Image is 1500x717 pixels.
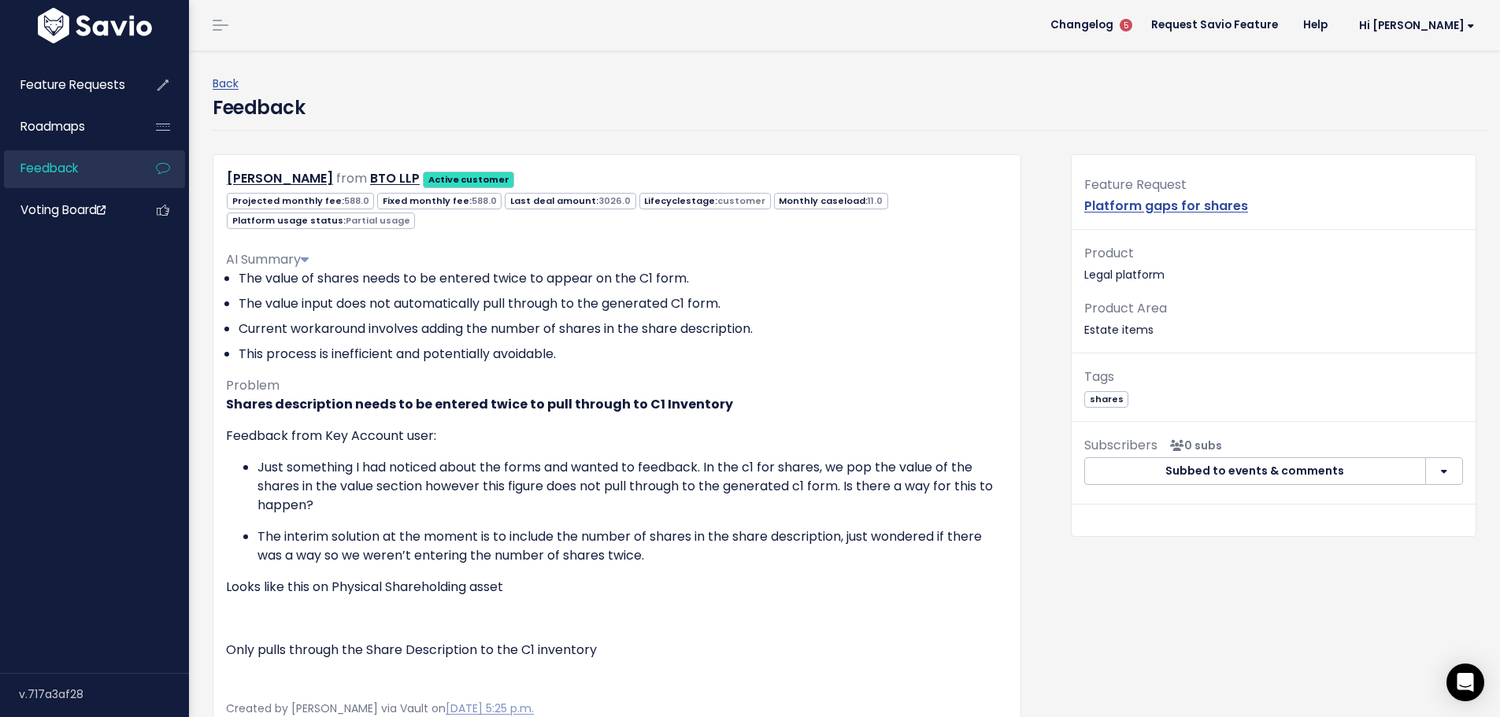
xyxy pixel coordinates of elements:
span: Roadmaps [20,118,85,135]
a: shares [1084,390,1128,406]
span: AI Summary [226,250,309,268]
span: Last deal amount: [505,193,635,209]
img: logo-white.9d6f32f41409.svg [34,8,156,43]
a: BTO LLP [370,169,420,187]
a: Back [213,76,239,91]
span: Lifecyclestage: [639,193,771,209]
div: Open Intercom Messenger [1446,663,1484,701]
a: Feature Requests [4,67,131,103]
span: 3026.0 [598,194,631,207]
a: [DATE] 5:25 p.m. [446,700,534,716]
p: Only pulls through the Share Description to the C1 inventory [226,641,1008,660]
a: Help [1291,13,1340,37]
strong: Active customer [428,173,509,186]
span: Subscribers [1084,436,1157,454]
span: 5 [1120,19,1132,31]
a: Hi [PERSON_NAME] [1340,13,1487,38]
a: Roadmaps [4,109,131,145]
span: Problem [226,376,280,394]
span: Changelog [1050,20,1113,31]
li: The value of shares needs to be entered twice to appear on the C1 form. [239,269,1008,288]
li: Current workaround involves adding the number of shares in the share description. [239,320,1008,338]
span: Feature Requests [20,76,125,93]
p: Just something I had noticed about the forms and wanted to feedback. In the c1 for shares, we pop... [257,458,1008,515]
span: Tags [1084,368,1114,386]
span: Projected monthly fee: [227,193,374,209]
span: Product [1084,244,1134,262]
span: 588.0 [472,194,497,207]
span: Feature Request [1084,176,1187,194]
p: Feedback from Key Account user: [226,427,1008,445]
a: [PERSON_NAME] [227,169,333,187]
strong: Shares description needs to be entered twice to pull through to C1 Inventory [226,395,733,413]
a: Platform gaps for shares [1084,197,1248,215]
a: Feedback [4,150,131,187]
span: Product Area [1084,299,1167,317]
div: v.717a3af28 [19,674,189,715]
span: 588.0 [344,194,369,207]
span: <p><strong>Subscribers</strong><br><br> No subscribers yet<br> </p> [1164,438,1222,453]
span: Hi [PERSON_NAME] [1359,20,1475,31]
h4: Feedback [213,94,305,122]
span: Voting Board [20,201,106,218]
a: Voting Board [4,192,131,228]
p: Legal platform [1084,242,1463,285]
span: Monthly caseload: [774,193,888,209]
span: Feedback [20,160,78,176]
span: shares [1084,391,1128,408]
li: This process is inefficient and potentially avoidable. [239,345,1008,364]
span: customer [717,194,765,207]
span: 11.0 [868,194,883,207]
p: Estate items [1084,298,1463,340]
span: Partial usage [346,214,410,227]
a: Request Savio Feature [1139,13,1291,37]
p: Looks like this on Physical Shareholding asset [226,578,1008,597]
li: The value input does not automatically pull through to the generated C1 form. [239,294,1008,313]
span: Platform usage status: [227,213,415,229]
button: Subbed to events & comments [1084,457,1426,486]
span: Fixed monthly fee: [377,193,502,209]
span: from [336,169,367,187]
span: Created by [PERSON_NAME] via Vault on [226,700,534,716]
p: The interim solution at the moment is to include the number of shares in the share description, j... [257,527,1008,565]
